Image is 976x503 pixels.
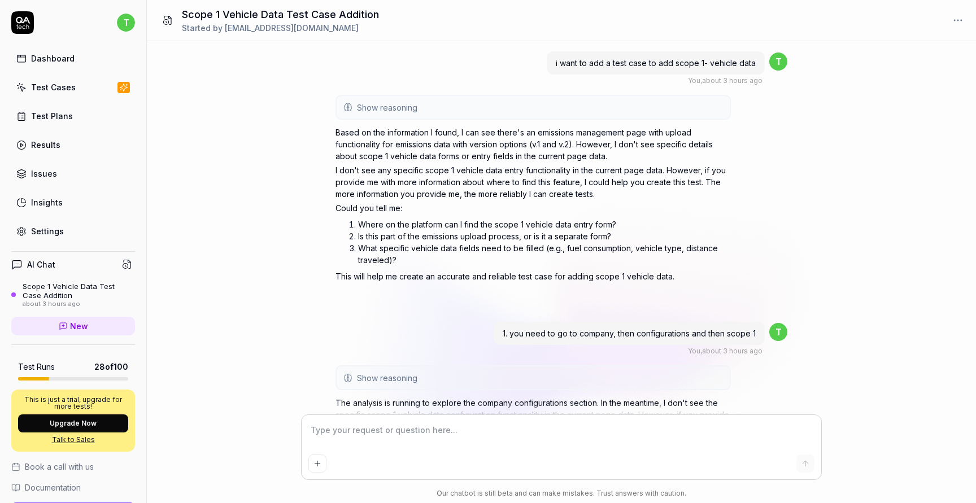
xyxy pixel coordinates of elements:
[117,11,135,34] button: t
[70,320,88,332] span: New
[25,461,94,473] span: Book a call with us
[335,164,731,200] p: I don't see any specific scope 1 vehicle data entry functionality in the current page data. Howev...
[23,300,135,308] div: about 3 hours ago
[335,270,731,282] p: This will help me create an accurate and reliable test case for adding scope 1 vehicle data.
[357,102,417,113] span: Show reasoning
[31,168,57,180] div: Issues
[94,361,128,373] span: 28 of 100
[769,53,787,71] span: t
[357,372,417,384] span: Show reasoning
[688,76,762,86] div: , about 3 hours ago
[11,282,135,308] a: Scope 1 Vehicle Data Test Case Additionabout 3 hours ago
[11,317,135,335] a: New
[308,454,326,473] button: Add attachment
[18,414,128,432] button: Upgrade Now
[688,346,762,356] div: , about 3 hours ago
[11,220,135,242] a: Settings
[31,110,73,122] div: Test Plans
[335,397,731,444] p: The analysis is running to explore the company configurations section. In the meantime, I don't s...
[18,435,128,445] a: Talk to Sales
[11,76,135,98] a: Test Cases
[27,259,55,270] h4: AI Chat
[31,53,75,64] div: Dashboard
[358,218,731,230] li: Where on the platform can I find the scope 1 vehicle data entry form?
[11,47,135,69] a: Dashboard
[11,163,135,185] a: Issues
[769,323,787,341] span: t
[358,242,731,266] li: What specific vehicle data fields need to be filled (e.g., fuel consumption, vehicle type, distan...
[556,58,756,68] span: i want to add a test case to add scope 1- vehicle data
[335,126,731,162] p: Based on the information I found, I can see there's an emissions management page with upload func...
[31,139,60,151] div: Results
[117,14,135,32] span: t
[11,134,135,156] a: Results
[688,347,700,355] span: You
[503,329,756,338] span: 1. you need to go to company, then configurations and then scope 1
[335,202,731,214] p: Could you tell me:
[688,76,700,85] span: You
[18,396,128,410] p: This is just a trial, upgrade for more tests!
[23,282,135,300] div: Scope 1 Vehicle Data Test Case Addition
[337,366,730,389] button: Show reasoning
[11,482,135,493] a: Documentation
[11,461,135,473] a: Book a call with us
[182,22,379,34] div: Started by
[31,81,76,93] div: Test Cases
[31,196,63,208] div: Insights
[18,362,55,372] h5: Test Runs
[25,482,81,493] span: Documentation
[11,191,135,213] a: Insights
[337,96,730,119] button: Show reasoning
[182,7,379,22] h1: Scope 1 Vehicle Data Test Case Addition
[11,105,135,127] a: Test Plans
[358,230,731,242] li: Is this part of the emissions upload process, or is it a separate form?
[302,488,821,498] div: Our chatbot is still beta and can make mistakes. Trust answers with caution.
[225,23,359,33] span: [EMAIL_ADDRESS][DOMAIN_NAME]
[31,225,64,237] div: Settings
